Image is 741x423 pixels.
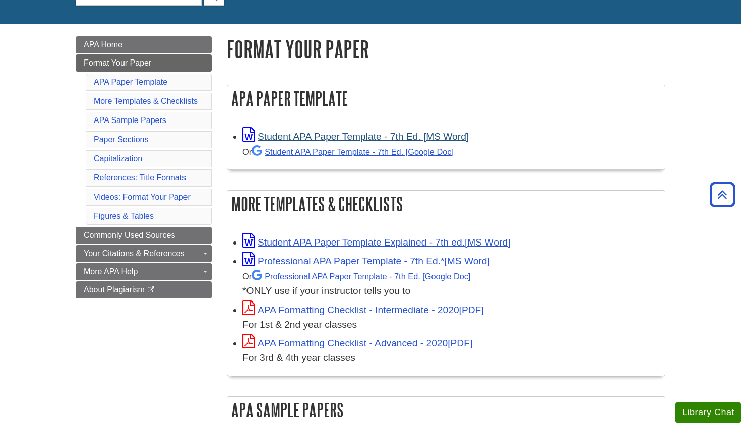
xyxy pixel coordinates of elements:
a: Professional APA Paper Template - 7th Ed. [252,272,470,281]
a: Link opens in new window [242,237,510,248]
div: For 3rd & 4th year classes [242,351,660,366]
a: Capitalization [94,154,142,163]
span: APA Home [84,40,122,49]
a: APA Sample Papers [94,116,166,125]
small: Or [242,272,470,281]
span: Commonly Used Sources [84,231,175,239]
span: Format Your Paper [84,58,151,67]
a: Link opens in new window [242,131,469,142]
a: Commonly Used Sources [76,227,212,244]
a: Link opens in new window [242,256,490,266]
h1: Format Your Paper [227,36,665,62]
a: Link opens in new window [242,305,484,315]
a: Paper Sections [94,135,149,144]
span: Your Citations & References [84,249,184,258]
a: Link opens in new window [242,338,472,348]
a: More APA Help [76,263,212,280]
span: More APA Help [84,267,138,276]
i: This link opens in a new window [147,287,155,293]
h2: APA Paper Template [227,85,665,112]
a: Student APA Paper Template - 7th Ed. [Google Doc] [252,147,454,156]
a: More Templates & Checklists [94,97,198,105]
a: APA Paper Template [94,78,167,86]
a: Your Citations & References [76,245,212,262]
a: Figures & Tables [94,212,154,220]
a: APA Home [76,36,212,53]
a: Back to Top [706,188,738,201]
a: About Plagiarism [76,281,212,298]
div: Guide Page Menu [76,36,212,298]
span: About Plagiarism [84,285,145,294]
div: *ONLY use if your instructor tells you to [242,269,660,298]
h2: More Templates & Checklists [227,191,665,217]
small: Or [242,147,454,156]
a: Videos: Format Your Paper [94,193,191,201]
div: For 1st & 2nd year classes [242,318,660,332]
button: Library Chat [675,402,741,423]
a: Format Your Paper [76,54,212,72]
a: References: Title Formats [94,173,186,182]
